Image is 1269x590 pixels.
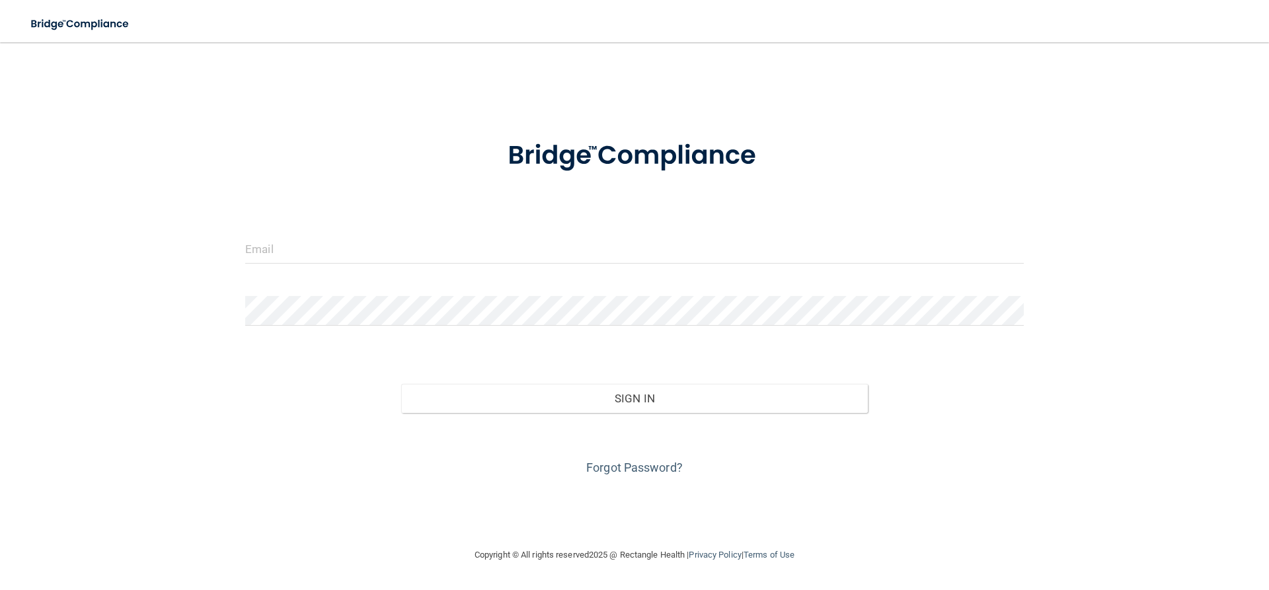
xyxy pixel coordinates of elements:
[401,384,868,413] button: Sign In
[744,550,794,560] a: Terms of Use
[20,11,141,38] img: bridge_compliance_login_screen.278c3ca4.svg
[481,122,788,190] img: bridge_compliance_login_screen.278c3ca4.svg
[689,550,741,560] a: Privacy Policy
[393,534,876,576] div: Copyright © All rights reserved 2025 @ Rectangle Health | |
[245,234,1024,264] input: Email
[586,461,683,474] a: Forgot Password?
